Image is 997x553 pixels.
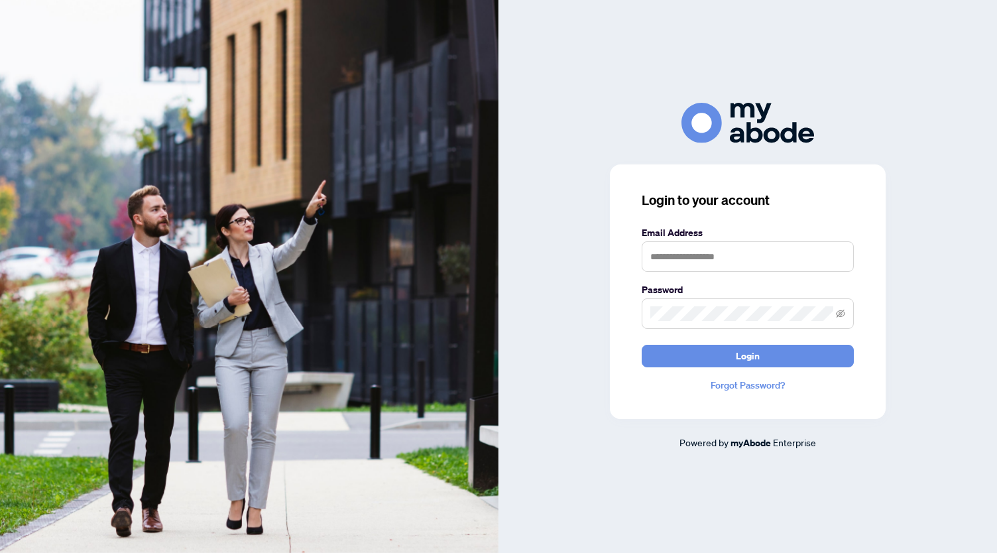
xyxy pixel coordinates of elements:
[681,103,814,143] img: ma-logo
[642,282,854,297] label: Password
[679,436,729,448] span: Powered by
[642,225,854,240] label: Email Address
[642,345,854,367] button: Login
[773,436,816,448] span: Enterprise
[642,191,854,210] h3: Login to your account
[736,345,760,367] span: Login
[836,309,845,318] span: eye-invisible
[731,436,771,450] a: myAbode
[642,378,854,393] a: Forgot Password?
